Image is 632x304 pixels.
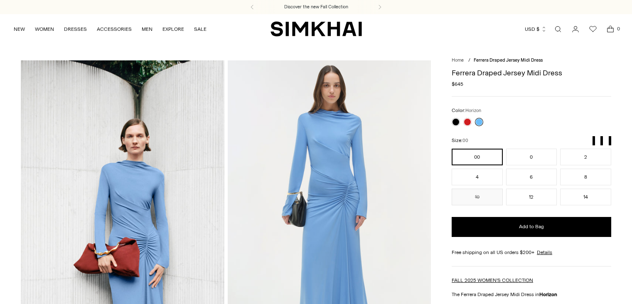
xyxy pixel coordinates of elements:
[162,20,184,38] a: EXPLORE
[452,57,464,63] a: Home
[271,21,362,37] a: SIMKHAI
[462,138,468,143] span: 00
[560,169,611,185] button: 8
[452,149,503,165] button: 00
[452,249,611,256] div: Free shipping on all US orders $200+
[537,249,552,256] a: Details
[519,223,544,230] span: Add to Bag
[506,149,557,165] button: 0
[14,20,25,38] a: NEW
[97,20,132,38] a: ACCESSORIES
[506,189,557,205] button: 12
[452,57,611,64] nav: breadcrumbs
[615,25,622,32] span: 0
[465,108,481,113] span: Horizon
[284,4,348,10] a: Discover the new Fall Collection
[539,292,557,297] strong: Horizon
[452,169,503,185] button: 4
[452,189,503,205] button: 10
[560,189,611,205] button: 14
[585,21,601,37] a: Wishlist
[567,21,584,37] a: Go to the account page
[525,20,547,38] button: USD $
[452,69,611,77] h1: Ferrera Draped Jersey Midi Dress
[452,137,468,145] label: Size:
[452,291,611,298] p: The Ferrera Draped Jersey Midi Dress in
[560,149,611,165] button: 2
[35,20,54,38] a: WOMEN
[452,107,481,115] label: Color:
[142,20,152,38] a: MEN
[602,21,619,37] a: Open cart modal
[64,20,87,38] a: DRESSES
[452,80,463,88] span: $645
[550,21,566,37] a: Open search modal
[452,277,533,283] a: FALL 2025 WOMEN'S COLLECTION
[474,57,543,63] span: Ferrera Draped Jersey Midi Dress
[194,20,207,38] a: SALE
[452,217,611,237] button: Add to Bag
[468,57,470,64] div: /
[506,169,557,185] button: 6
